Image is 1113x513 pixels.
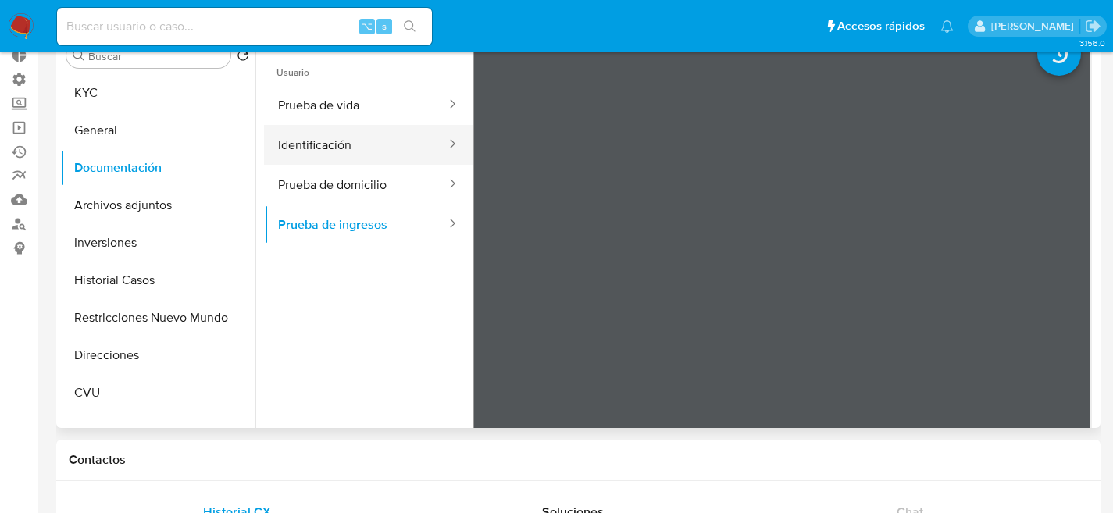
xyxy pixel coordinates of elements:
button: Direcciones [60,337,255,374]
span: s [382,19,387,34]
input: Buscar usuario o caso... [57,16,432,37]
a: Salir [1085,18,1101,34]
a: Notificaciones [940,20,954,33]
button: Restricciones Nuevo Mundo [60,299,255,337]
span: ⌥ [361,19,373,34]
button: KYC [60,74,255,112]
span: Accesos rápidos [837,18,925,34]
button: Volver al orden por defecto [237,49,249,66]
p: facundo.marin@mercadolibre.com [991,19,1079,34]
span: 3.156.0 [1079,37,1105,49]
button: Historial Casos [60,262,255,299]
button: CVU [60,374,255,411]
button: Documentación [60,149,255,187]
button: Archivos adjuntos [60,187,255,224]
button: Buscar [73,49,85,62]
button: search-icon [394,16,426,37]
input: Buscar [88,49,224,63]
button: Historial de conversaciones [60,411,255,449]
button: General [60,112,255,149]
button: Inversiones [60,224,255,262]
h1: Contactos [69,452,1088,468]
